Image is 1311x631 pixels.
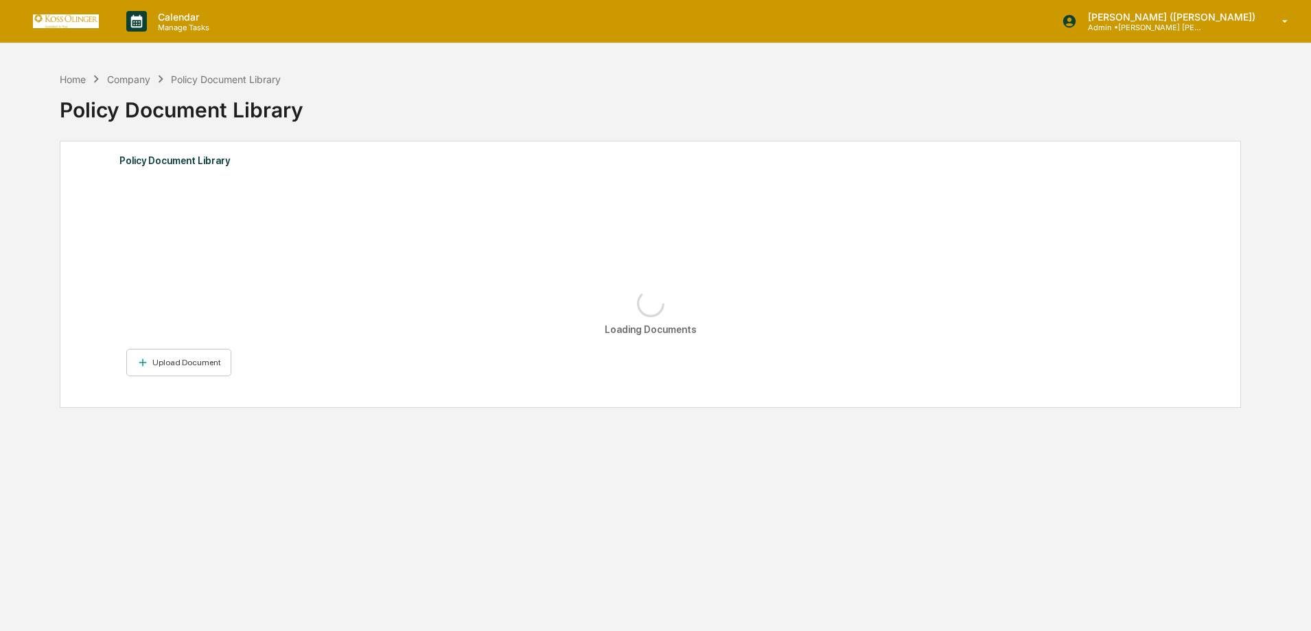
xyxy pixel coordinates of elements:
div: Loading Documents [605,324,697,335]
p: Manage Tasks [147,23,216,32]
div: Policy Document Library [60,87,1240,122]
button: Upload Document [126,349,231,377]
p: Admin • [PERSON_NAME] [PERSON_NAME] Consulting, LLC [1077,23,1205,32]
p: [PERSON_NAME] ([PERSON_NAME]) [1077,11,1262,23]
div: Upload Document [150,358,221,367]
div: Company [107,73,150,85]
img: logo [33,14,99,27]
div: Policy Document Library [119,152,1181,170]
div: Policy Document Library [171,73,281,85]
p: Calendar [147,11,216,23]
div: Home [60,73,86,85]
